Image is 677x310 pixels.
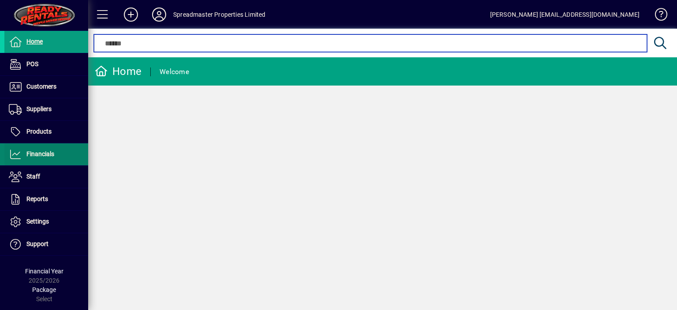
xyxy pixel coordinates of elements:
[648,2,666,30] a: Knowledge Base
[117,7,145,22] button: Add
[4,211,88,233] a: Settings
[95,64,141,78] div: Home
[4,98,88,120] a: Suppliers
[4,188,88,210] a: Reports
[25,268,63,275] span: Financial Year
[4,76,88,98] a: Customers
[26,173,40,180] span: Staff
[26,83,56,90] span: Customers
[26,60,38,67] span: POS
[173,7,265,22] div: Spreadmaster Properties Limited
[145,7,173,22] button: Profile
[26,195,48,202] span: Reports
[490,7,640,22] div: [PERSON_NAME] [EMAIL_ADDRESS][DOMAIN_NAME]
[4,233,88,255] a: Support
[26,150,54,157] span: Financials
[26,38,43,45] span: Home
[160,65,189,79] div: Welcome
[26,128,52,135] span: Products
[4,143,88,165] a: Financials
[26,240,48,247] span: Support
[26,218,49,225] span: Settings
[26,105,52,112] span: Suppliers
[4,121,88,143] a: Products
[4,166,88,188] a: Staff
[32,286,56,293] span: Package
[4,53,88,75] a: POS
